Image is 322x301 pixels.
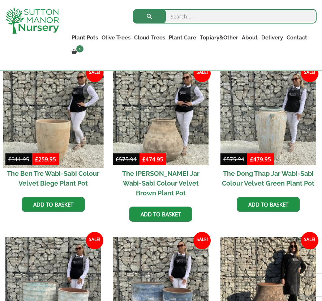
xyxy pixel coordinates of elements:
a: 1 [70,47,86,57]
h2: The Ben Tre Wabi-Sabi Colour Velvet Biege Plant Pot [5,165,101,191]
a: Sale! The Ben Tre Wabi-Sabi Colour Velvet Biege Plant Pot [5,70,101,192]
bdi: 479.95 [250,156,271,163]
a: Delivery [259,33,285,43]
span: Sale! [301,232,318,249]
a: Topiary&Other [198,33,240,43]
span: £ [250,156,253,163]
span: Sale! [86,232,103,249]
a: Cloud Trees [132,33,167,43]
span: 1 [76,45,83,52]
bdi: 474.95 [142,156,163,163]
h2: The Dong Thap Jar Wabi-Sabi Colour Velvet Green Plant Pot [220,165,316,191]
a: Sale! The [PERSON_NAME] Jar Wabi-Sabi Colour Velvet Brown Plant Pot [113,70,209,202]
a: Contact [285,33,309,43]
a: Sale! The Dong Thap Jar Wabi-Sabi Colour Velvet Green Plant Pot [220,70,316,192]
span: £ [8,156,12,163]
img: The Ben Tre Wabi-Sabi Colour Velvet Biege Plant Pot [3,67,103,168]
bdi: 575.94 [116,156,137,163]
span: Sale! [193,232,211,249]
a: Add to basket: “The Ben Tre Wabi-Sabi Colour Velvet Biege Plant Pot” [22,197,85,212]
span: £ [223,156,227,163]
bdi: 575.94 [223,156,244,163]
a: Plant Pots [70,33,100,43]
a: Add to basket: “The Dong Thap Jar Wabi-Sabi Colour Velvet Green Plant Pot” [237,197,300,212]
img: The Dong Thap Jar Wabi-Sabi Colour Velvet Green Plant Pot [220,70,316,166]
span: £ [142,156,146,163]
img: The Binh Duong Jar Wabi-Sabi Colour Velvet Brown Plant Pot [113,70,209,166]
bdi: 311.95 [8,156,29,163]
span: £ [116,156,119,163]
a: Add to basket: “The Binh Duong Jar Wabi-Sabi Colour Velvet Brown Plant Pot” [129,207,192,222]
bdi: 259.95 [35,156,56,163]
span: £ [35,156,38,163]
span: Sale! [193,65,211,82]
a: Olive Trees [100,33,132,43]
a: Plant Care [167,33,198,43]
img: logo [5,7,59,34]
a: About [240,33,259,43]
input: Search... [133,9,317,24]
span: Sale! [86,65,103,82]
span: Sale! [301,65,318,82]
h2: The [PERSON_NAME] Jar Wabi-Sabi Colour Velvet Brown Plant Pot [113,165,209,201]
